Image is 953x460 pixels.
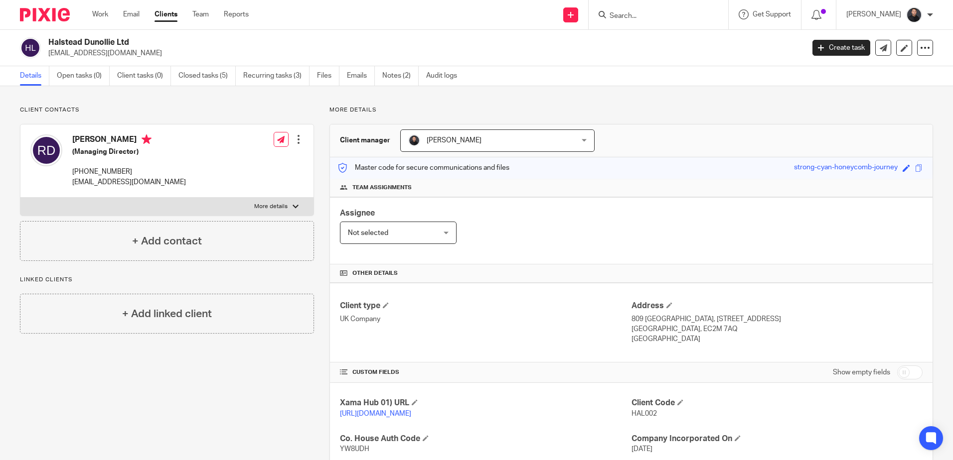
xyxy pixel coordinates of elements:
[117,66,171,86] a: Client tasks (0)
[142,134,152,144] i: Primary
[92,9,108,19] a: Work
[340,301,631,311] h4: Client type
[132,233,202,249] h4: + Add contact
[20,276,314,284] p: Linked clients
[352,184,412,192] span: Team assignments
[632,434,923,444] h4: Company Incorporated On
[632,410,657,417] span: HAL002
[329,106,933,114] p: More details
[192,9,209,19] a: Team
[123,9,140,19] a: Email
[347,66,375,86] a: Emails
[632,314,923,324] p: 809 [GEOGRAPHIC_DATA], [STREET_ADDRESS]
[337,163,509,173] p: Master code for secure communications and files
[340,410,411,417] a: [URL][DOMAIN_NAME]
[72,147,186,157] h5: (Managing Director)
[632,301,923,311] h4: Address
[753,11,791,18] span: Get Support
[72,134,186,147] h4: [PERSON_NAME]
[48,37,647,48] h2: Halstead Dunollie Ltd
[609,12,698,21] input: Search
[632,334,923,344] p: [GEOGRAPHIC_DATA]
[155,9,177,19] a: Clients
[254,203,288,211] p: More details
[20,66,49,86] a: Details
[382,66,419,86] a: Notes (2)
[72,177,186,187] p: [EMAIL_ADDRESS][DOMAIN_NAME]
[30,134,62,166] img: svg%3E
[122,306,212,322] h4: + Add linked client
[340,434,631,444] h4: Co. House Auth Code
[846,9,901,19] p: [PERSON_NAME]
[906,7,922,23] img: My%20Photo.jpg
[632,446,652,453] span: [DATE]
[340,135,390,145] h3: Client manager
[20,37,41,58] img: svg%3E
[632,398,923,408] h4: Client Code
[48,48,797,58] p: [EMAIL_ADDRESS][DOMAIN_NAME]
[833,367,890,377] label: Show empty fields
[340,398,631,408] h4: Xama Hub 01) URL
[57,66,110,86] a: Open tasks (0)
[352,269,398,277] span: Other details
[72,167,186,177] p: [PHONE_NUMBER]
[224,9,249,19] a: Reports
[20,8,70,21] img: Pixie
[812,40,870,56] a: Create task
[427,137,481,144] span: [PERSON_NAME]
[794,162,898,174] div: strong-cyan-honeycomb-journey
[20,106,314,114] p: Client contacts
[340,209,375,217] span: Assignee
[426,66,465,86] a: Audit logs
[178,66,236,86] a: Closed tasks (5)
[408,134,420,146] img: My%20Photo.jpg
[340,368,631,376] h4: CUSTOM FIELDS
[632,324,923,334] p: [GEOGRAPHIC_DATA], EC2M 7AQ
[348,230,388,236] span: Not selected
[317,66,339,86] a: Files
[340,446,369,453] span: YW8UDH
[243,66,310,86] a: Recurring tasks (3)
[340,314,631,324] p: UK Company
